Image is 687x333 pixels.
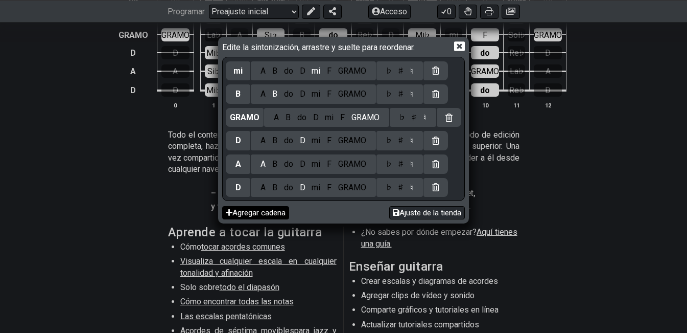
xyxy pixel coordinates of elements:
font: mi [312,159,320,169]
font: ♭ [399,113,405,122]
div: Haga clic y mantenga presionado para arrastrar y soltar [226,108,264,127]
font: ♯ [398,136,404,145]
div: BABdoDmiFGRAMO♭♯♮ [226,82,461,106]
font: mi [325,113,334,122]
font: A [260,66,266,76]
div: DABdoDmiFGRAMO♭♯♮ [226,176,461,199]
div: Haga clic para eliminar la cadena [423,154,448,174]
div: Haga clic y mantenga presionado para arrastrar y soltar [226,178,250,197]
font: Edite la sintonización, arrastre y suelte para reordenar. [222,42,415,52]
font: A [260,89,266,99]
div: Haga clic para eliminar la cadena [423,84,448,104]
font: D [300,159,305,169]
font: do [284,183,293,192]
div: Haga clic para configurar el accidente [376,131,423,150]
font: F [327,89,331,99]
font: D [300,136,305,145]
font: A [274,113,279,122]
font: ♭ [386,159,391,169]
font: GRAMO [338,89,366,99]
font: mi [312,136,320,145]
font: A [260,183,266,192]
font: B [272,183,277,192]
font: B [272,159,277,169]
font: ♯ [398,89,404,99]
font: GRAMO [338,159,366,169]
font: D [300,66,305,76]
div: Haga clic para establecer la clase de tono [251,131,376,150]
font: F [340,113,345,122]
div: Haga clic para configurar el accidente [390,108,436,127]
div: GRAMOABdoDmiFGRAMO♭♯♮ [226,106,461,129]
font: ♯ [398,66,404,76]
font: ♯ [398,159,404,169]
font: do [284,89,293,99]
font: ♭ [386,136,391,145]
font: B [272,89,277,99]
font: D [235,136,241,145]
font: ♮ [410,66,413,76]
div: Haga clic para configurar el accidente [376,84,423,104]
font: F [327,66,331,76]
font: GRAMO [338,136,366,145]
font: do [284,66,293,76]
font: mi [233,66,243,76]
div: Haga clic para configurar el accidente [376,61,423,81]
font: D [235,183,241,192]
font: mi [312,89,320,99]
div: Haga clic para establecer la clase de tono [251,84,376,104]
font: D [300,89,305,99]
font: ♮ [423,113,427,122]
font: A [260,136,266,145]
div: Haga clic para eliminar la cadena [423,131,448,150]
font: ♮ [410,89,413,99]
font: ♭ [386,183,391,192]
font: B [235,89,241,99]
font: ♯ [398,183,404,192]
font: B [286,113,291,122]
font: B [272,66,277,76]
div: Haga clic para establecer la clase de tono [251,178,376,197]
font: ♭ [386,89,391,99]
font: ♮ [410,159,413,169]
div: Haga clic para eliminar la cadena [437,108,461,127]
div: Haga clic para establecer la clase de tono [251,61,376,81]
font: B [272,136,277,145]
div: Haga clic para configurar el accidente [376,178,423,197]
div: DABdoDmiFGRAMO♭♯♮ [226,129,461,152]
div: miABdoDmiFGRAMO♭♯♮ [226,59,461,83]
button: Agregar cadena [222,206,289,220]
font: mi [312,66,320,76]
div: Haga clic para establecer la clase de tono [264,108,389,127]
font: ♭ [386,66,391,76]
font: do [284,159,293,169]
font: Agregar cadena [232,208,286,217]
font: do [284,136,293,145]
font: F [327,159,331,169]
font: GRAMO [230,113,259,122]
button: Ajuste de la tienda [389,206,465,220]
font: mi [312,183,320,192]
font: F [327,136,331,145]
div: Haga clic para eliminar la cadena [423,61,448,81]
div: AABdoDmiFGRAMO♭♯♮ [226,152,461,176]
font: D [313,113,319,122]
font: do [297,113,306,122]
font: ♮ [410,136,413,145]
font: A [260,159,266,169]
font: A [235,159,241,169]
div: Haga clic y mantenga presionado para arrastrar y soltar [226,131,250,150]
font: D [300,183,305,192]
font: F [327,183,331,192]
font: ♯ [411,113,417,122]
div: Haga clic para eliminar la cadena [423,178,448,197]
font: Ajuste de la tienda [399,208,461,217]
div: Haga clic para establecer la clase de tono [251,154,376,174]
font: GRAMO [338,183,366,192]
font: GRAMO [338,66,366,76]
div: Haga clic para configurar el accidente [376,154,423,174]
div: Haga clic y mantenga presionado para arrastrar y soltar [226,154,250,174]
div: Haga clic y mantenga presionado para arrastrar y soltar [226,84,250,104]
div: Haga clic y mantenga presionado para arrastrar y soltar [226,61,250,81]
font: ♮ [410,183,413,192]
